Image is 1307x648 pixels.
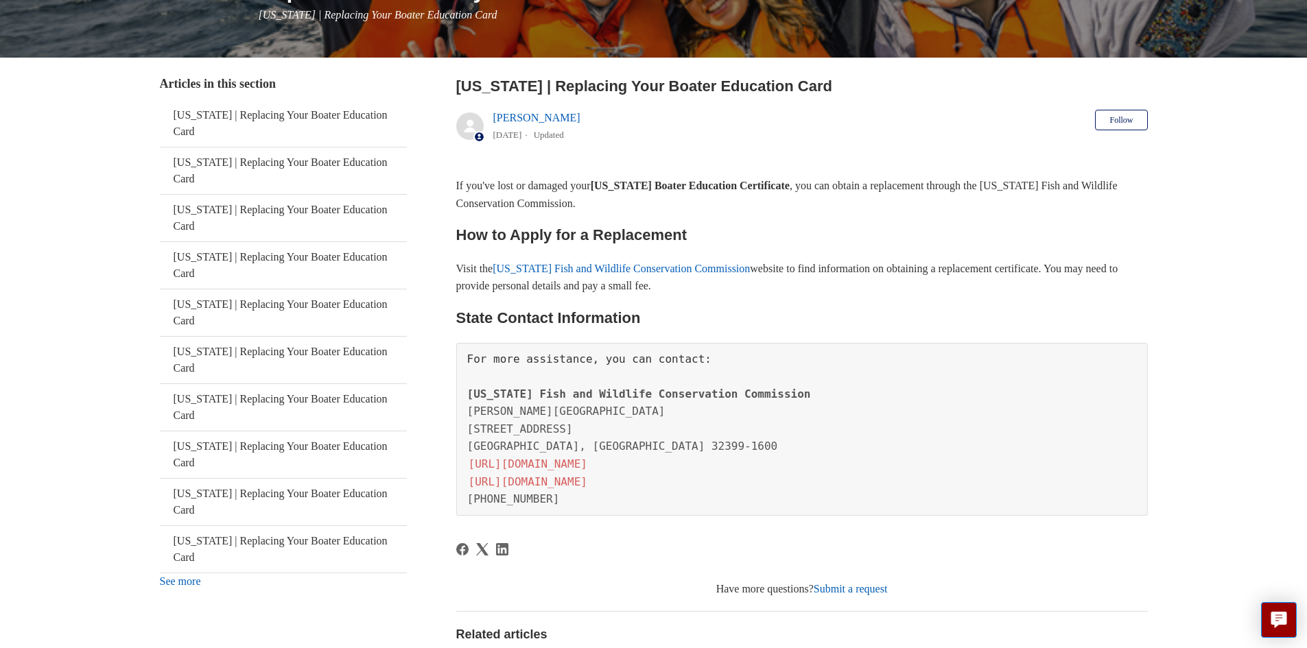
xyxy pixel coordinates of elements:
[160,431,407,478] a: [US_STATE] | Replacing Your Boater Education Card
[467,456,589,472] a: [URL][DOMAIN_NAME]
[1261,602,1297,638] button: Live chat
[456,343,1148,516] pre: For more assistance, you can contact:
[1095,110,1147,130] button: Follow Article
[591,180,790,191] strong: [US_STATE] Boater Education Certificate
[160,242,407,289] a: [US_STATE] | Replacing Your Boater Education Card
[160,195,407,241] a: [US_STATE] | Replacing Your Boater Education Card
[456,581,1148,597] div: Have more questions?
[259,9,497,21] span: [US_STATE] | Replacing Your Boater Education Card
[456,75,1148,97] h2: Florida | Replacing Your Boater Education Card
[456,177,1148,212] p: If you've lost or damaged your , you can obtain a replacement through the [US_STATE] Fish and Wil...
[476,543,488,555] svg: Share this page on X Corp
[467,387,811,400] span: [US_STATE] Fish and Wildlife Conservation Commission
[467,474,589,490] a: [URL][DOMAIN_NAME]
[476,543,488,555] a: X Corp
[160,337,407,383] a: [US_STATE] | Replacing Your Boater Education Card
[160,479,407,525] a: [US_STATE] | Replacing Your Boater Education Card
[814,583,888,595] a: Submit a request
[493,112,580,123] a: [PERSON_NAME]
[493,130,522,140] time: 05/23/2024, 10:55
[456,306,1148,330] h2: State Contact Information
[456,543,469,555] a: Facebook
[160,384,407,431] a: [US_STATE] | Replacing Your Boater Education Card
[456,260,1148,295] p: Visit the website to find information on obtaining a replacement certificate. You may need to pro...
[496,543,508,555] svg: Share this page on LinkedIn
[160,526,407,573] a: [US_STATE] | Replacing Your Boater Education Card
[160,147,407,194] a: [US_STATE] | Replacing Your Boater Education Card
[456,223,1148,247] h2: How to Apply for a Replacement
[493,263,750,274] a: [US_STATE] Fish and Wildlife Conservation Commission
[467,492,560,505] span: [PHONE_NUMBER]
[160,100,407,147] a: [US_STATE] | Replacing Your Boater Education Card
[456,625,1148,644] h2: Related articles
[534,130,564,140] li: Updated
[456,543,469,555] svg: Share this page on Facebook
[496,543,508,555] a: LinkedIn
[160,289,407,336] a: [US_STATE] | Replacing Your Boater Education Card
[160,575,201,587] a: See more
[467,422,778,453] span: [STREET_ADDRESS] [GEOGRAPHIC_DATA], [GEOGRAPHIC_DATA] 32399-1600
[467,405,666,418] span: [PERSON_NAME][GEOGRAPHIC_DATA]
[160,77,276,91] span: Articles in this section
